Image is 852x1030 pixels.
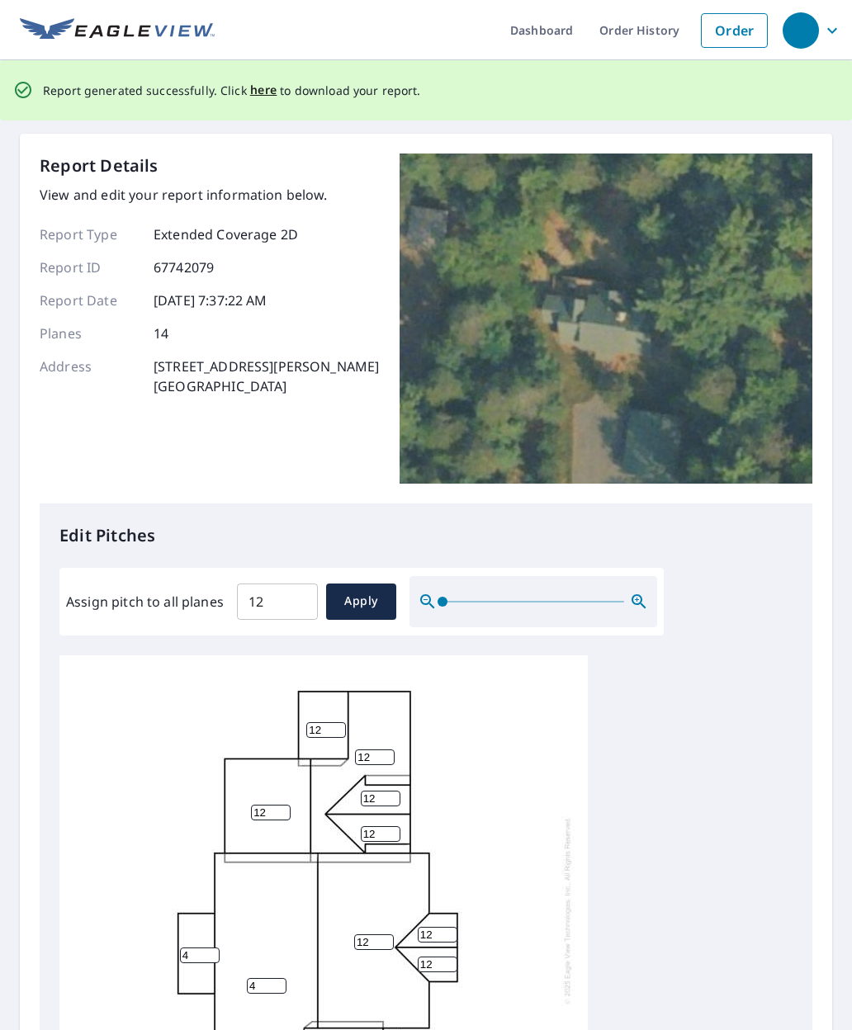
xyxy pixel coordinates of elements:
[40,357,139,396] p: Address
[40,257,139,277] p: Report ID
[40,154,159,178] p: Report Details
[154,291,267,310] p: [DATE] 7:37:22 AM
[43,80,421,101] p: Report generated successfully. Click to download your report.
[40,291,139,310] p: Report Date
[154,357,379,396] p: [STREET_ADDRESS][PERSON_NAME] [GEOGRAPHIC_DATA]
[40,324,139,343] p: Planes
[40,185,379,205] p: View and edit your report information below.
[237,579,318,625] input: 00.0
[154,257,214,277] p: 67742079
[66,592,224,612] label: Assign pitch to all planes
[154,224,298,244] p: Extended Coverage 2D
[20,18,215,43] img: EV Logo
[250,80,277,101] button: here
[339,591,383,612] span: Apply
[701,13,768,48] a: Order
[59,523,793,548] p: Edit Pitches
[400,154,812,484] img: Top image
[326,584,396,620] button: Apply
[154,324,168,343] p: 14
[40,224,139,244] p: Report Type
